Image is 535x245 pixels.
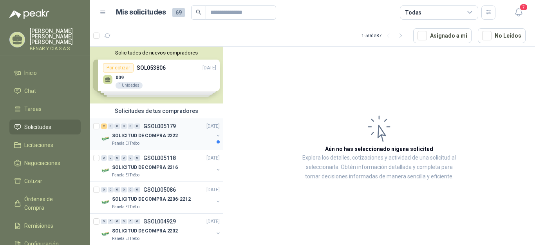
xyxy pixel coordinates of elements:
a: Órdenes de Compra [9,192,81,215]
div: 0 [121,123,127,129]
a: Remisiones [9,218,81,233]
div: 0 [114,187,120,192]
div: 0 [134,219,140,224]
span: Solicitudes [24,123,51,131]
a: 0 0 0 0 0 0 GSOL004929[DATE] Company LogoSOLICITUD DE COMPRA 2202Panela El Trébol [101,217,221,242]
div: 0 [128,219,134,224]
div: 0 [108,123,114,129]
span: 69 [172,8,185,17]
p: Panela El Trébol [112,204,141,210]
div: 0 [121,219,127,224]
a: Cotizar [9,174,81,189]
h3: Aún no has seleccionado niguna solicitud [325,145,433,153]
span: Chat [24,87,36,95]
p: Explora los detalles, cotizaciones y actividad de una solicitud al seleccionarla. Obtén informaci... [302,153,457,181]
img: Company Logo [101,166,110,175]
span: Órdenes de Compra [24,195,73,212]
h1: Mis solicitudes [116,7,166,18]
button: Asignado a mi [413,28,472,43]
div: 0 [128,155,134,161]
a: Tareas [9,102,81,116]
div: 0 [101,187,107,192]
a: Inicio [9,65,81,80]
div: 2 [101,123,107,129]
a: Solicitudes [9,120,81,134]
div: 0 [101,219,107,224]
div: 0 [134,187,140,192]
p: [DATE] [206,123,220,130]
div: 0 [121,155,127,161]
div: Todas [405,8,421,17]
p: GSOL005179 [143,123,176,129]
div: 0 [134,123,140,129]
span: Licitaciones [24,141,53,149]
div: 1 - 50 de 87 [361,29,407,42]
button: No Leídos [478,28,526,43]
span: Cotizar [24,177,42,185]
p: Panela El Trébol [112,236,141,242]
img: Company Logo [101,134,110,143]
p: SOLICITUD DE COMPRA 2206-2212 [112,196,191,203]
p: SOLICITUD DE COMPRA 2222 [112,132,178,140]
p: SOLICITUD DE COMPRA 2216 [112,164,178,171]
div: 0 [128,123,134,129]
button: 7 [512,5,526,20]
div: 0 [108,155,114,161]
span: search [196,9,201,15]
span: Remisiones [24,221,53,230]
p: [DATE] [206,186,220,194]
a: 0 0 0 0 0 0 GSOL005118[DATE] Company LogoSOLICITUD DE COMPRA 2216Panela El Trébol [101,153,221,178]
div: 0 [114,123,120,129]
p: [DATE] [206,154,220,162]
div: 0 [114,155,120,161]
p: Panela El Trébol [112,172,141,178]
a: Negociaciones [9,156,81,171]
button: Solicitudes de nuevos compradores [93,50,220,56]
div: 0 [134,155,140,161]
p: Panela El Trébol [112,140,141,147]
p: SOLICITUD DE COMPRA 2202 [112,227,178,235]
div: 0 [101,155,107,161]
p: BENAR Y CIA S A S [30,46,81,51]
div: 0 [128,187,134,192]
div: Solicitudes de tus compradores [90,103,223,118]
a: Licitaciones [9,138,81,152]
a: Chat [9,83,81,98]
p: [PERSON_NAME] [PERSON_NAME] [PERSON_NAME] [30,28,81,45]
a: 2 0 0 0 0 0 GSOL005179[DATE] Company LogoSOLICITUD DE COMPRA 2222Panela El Trébol [101,122,221,147]
p: GSOL005086 [143,187,176,192]
span: Inicio [24,69,37,77]
span: Negociaciones [24,159,60,167]
a: 0 0 0 0 0 0 GSOL005086[DATE] Company LogoSOLICITUD DE COMPRA 2206-2212Panela El Trébol [101,185,221,210]
span: 7 [519,4,528,11]
p: GSOL005118 [143,155,176,161]
div: Solicitudes de nuevos compradoresPor cotizarSOL053806[DATE] 0091 UnidadesPor cotizarSOL053761[DAT... [90,47,223,103]
img: Logo peakr [9,9,49,19]
div: 0 [114,219,120,224]
img: Company Logo [101,198,110,207]
span: Tareas [24,105,42,113]
p: GSOL004929 [143,219,176,224]
img: Company Logo [101,229,110,239]
p: [DATE] [206,218,220,225]
div: 0 [121,187,127,192]
div: 0 [108,187,114,192]
div: 0 [108,219,114,224]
